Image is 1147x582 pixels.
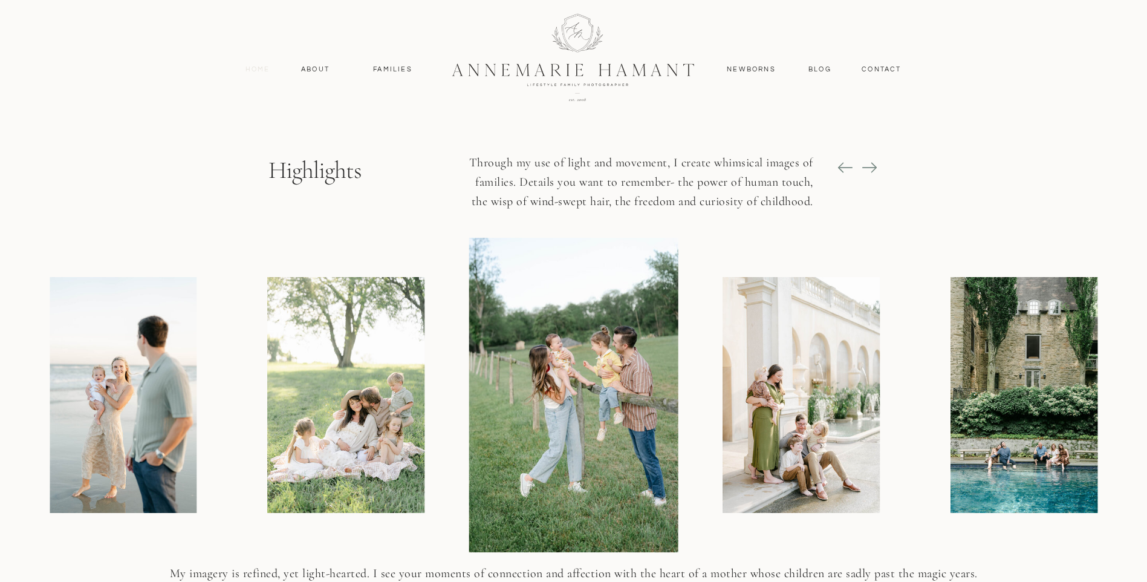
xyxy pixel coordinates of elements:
[723,64,781,75] a: Newborns
[268,155,406,198] p: Highlights
[240,64,276,75] a: Home
[806,64,834,75] a: Blog
[298,64,333,75] a: About
[460,153,813,227] p: Through my use of light and movement, I create whimsical images of families. Details you want to ...
[366,64,420,75] a: Families
[856,64,908,75] a: contact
